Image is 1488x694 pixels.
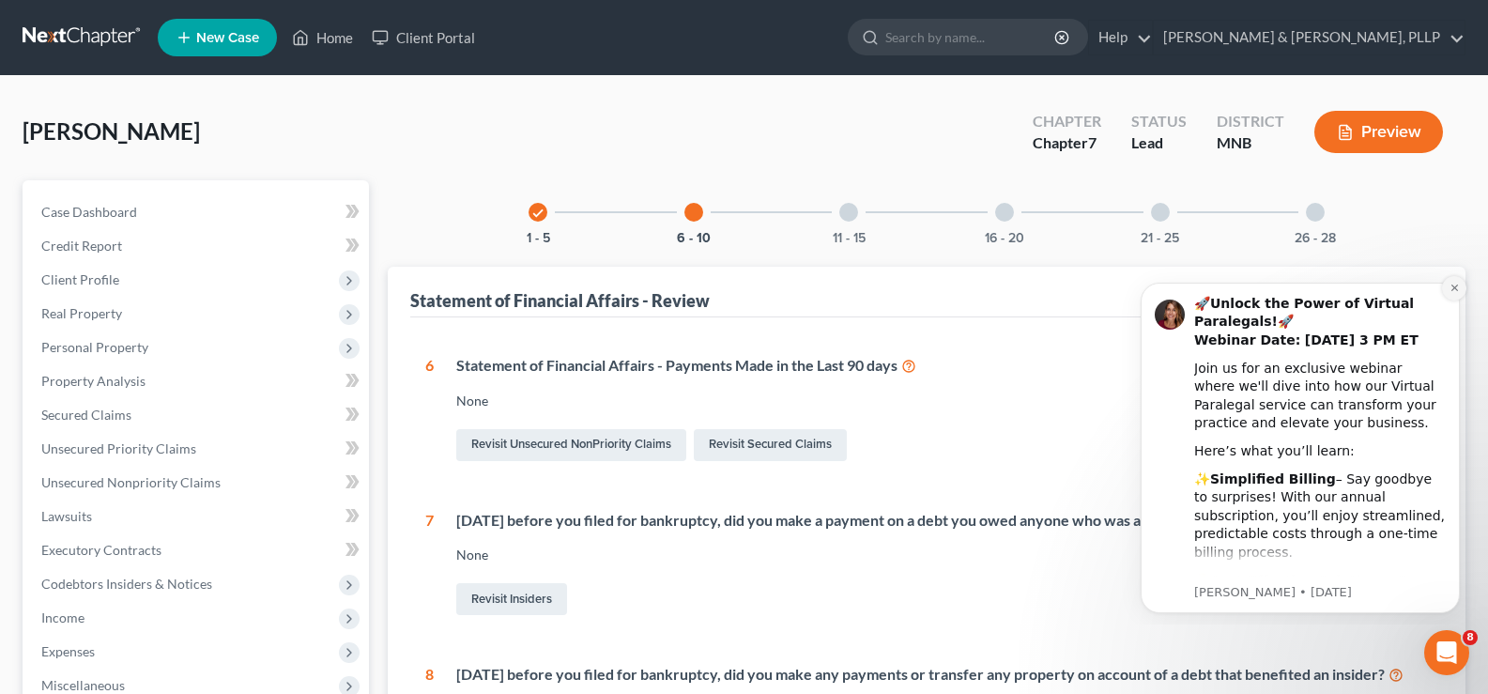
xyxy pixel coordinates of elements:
[82,306,333,379] div: 💡 – Save more with our annual plan offering exclusive discounted pricing that delivers unbeatable...
[1033,132,1101,154] div: Chapter
[26,364,369,398] a: Property Analysis
[1131,111,1187,132] div: Status
[26,195,369,229] a: Case Dashboard
[41,440,196,456] span: Unsecured Priority Claims
[26,229,369,263] a: Credit Report
[26,466,369,500] a: Unsecured Nonpriority Claims
[1112,266,1488,625] iframe: Intercom notifications message
[1314,111,1443,153] button: Preview
[1424,630,1469,675] iframe: Intercom live chat
[410,289,710,312] div: Statement of Financial Affairs - Review
[456,546,1428,564] div: None
[456,355,1428,377] div: Statement of Financial Affairs - Payments Made in the Last 90 days
[456,664,1428,686] div: [DATE] before you filed for bankruptcy, did you make any payments or transfer any property on acc...
[1131,132,1187,154] div: Lead
[26,432,369,466] a: Unsecured Priority Claims
[41,609,84,625] span: Income
[41,305,122,321] span: Real Property
[41,271,119,287] span: Client Profile
[456,583,567,615] a: Revisit Insiders
[527,232,550,245] button: 1 - 5
[985,232,1024,245] button: 16 - 20
[1089,21,1152,54] a: Help
[283,21,362,54] a: Home
[23,117,200,145] span: [PERSON_NAME]
[26,500,369,533] a: Lawsuits
[425,355,434,465] div: 6
[196,31,259,45] span: New Case
[1217,111,1284,132] div: District
[41,542,161,558] span: Executory Contracts
[531,207,545,220] i: check
[885,20,1057,54] input: Search by name...
[98,307,274,322] b: Cost-Effective Solutions
[41,407,131,423] span: Secured Claims
[41,339,148,355] span: Personal Property
[41,238,122,254] span: Credit Report
[694,429,847,461] a: Revisit Secured Claims
[456,510,1428,532] div: [DATE] before you filed for bankruptcy, did you make a payment on a debt you owed anyone who was ...
[677,232,711,245] button: 6 - 10
[41,204,137,220] span: Case Dashboard
[1141,232,1179,245] button: 21 - 25
[41,474,221,490] span: Unsecured Nonpriority Claims
[330,10,354,35] button: Dismiss notification
[41,373,146,389] span: Property Analysis
[1217,132,1284,154] div: MNB
[1088,133,1097,151] span: 7
[1463,630,1478,645] span: 8
[362,21,484,54] a: Client Portal
[1295,232,1336,245] button: 26 - 28
[41,643,95,659] span: Expenses
[1033,111,1101,132] div: Chapter
[82,318,333,335] p: Message from Katie, sent 22w ago
[26,398,369,432] a: Secured Claims
[26,533,369,567] a: Executory Contracts
[41,508,92,524] span: Lawsuits
[41,677,125,693] span: Miscellaneous
[456,392,1428,410] div: None
[833,232,866,245] button: 11 - 15
[425,510,434,620] div: 7
[41,576,212,592] span: Codebtors Insiders & Notices
[1154,21,1465,54] a: [PERSON_NAME] & [PERSON_NAME], PLLP
[456,429,686,461] a: Revisit Unsecured NonPriority Claims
